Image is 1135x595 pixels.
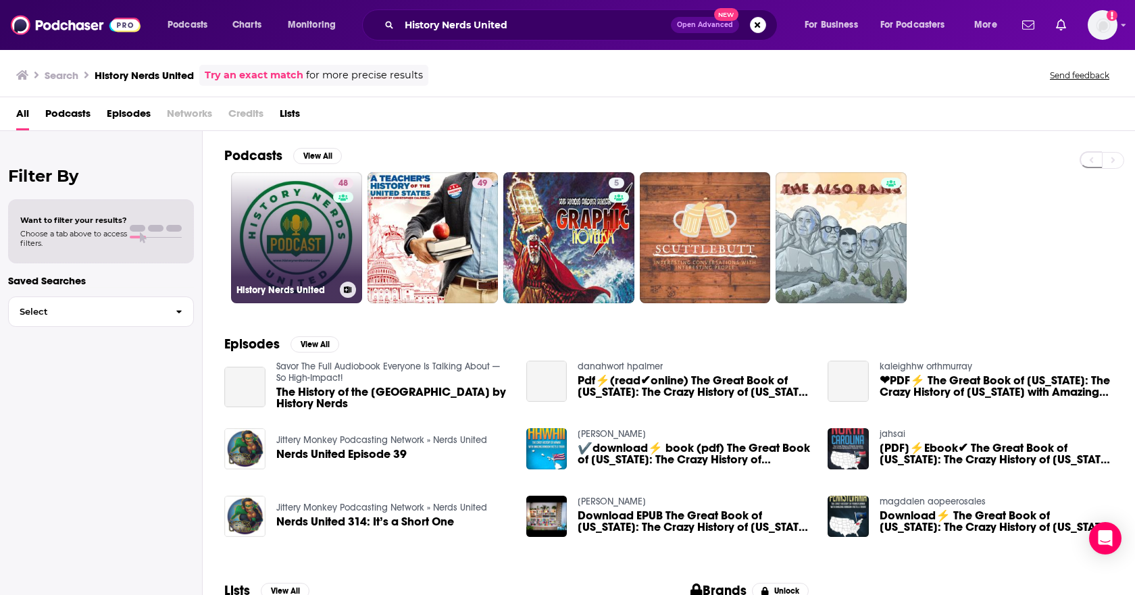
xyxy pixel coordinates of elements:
a: Download EPUB The Great Book of North Carolina: The Crazy History of North Carolina with Amazing ... [578,510,811,533]
span: Charts [232,16,261,34]
span: Networks [167,103,212,130]
a: PodcastsView All [224,147,342,164]
span: New [714,8,738,21]
span: ❤PDF⚡ The Great Book of [US_STATE]: The Crazy History of [US_STATE] with Amazing Random Facts & T... [880,375,1113,398]
span: Want to filter your results? [20,215,127,225]
a: ❤PDF⚡ The Great Book of Colorado: The Crazy History of Colorado with Amazing Random Facts & Trivi... [828,361,869,402]
a: Show notifications dropdown [1017,14,1040,36]
button: open menu [872,14,965,36]
span: The History of the [GEOGRAPHIC_DATA] by History Nerds [276,386,510,409]
div: Open Intercom Messenger [1089,522,1121,554]
span: [PDF]⚡Ebook✔ The Great Book of [US_STATE]: The Crazy History of [US_STATE] with Amazing Random Fa... [880,442,1113,465]
a: Nerds United Episode 39 [276,448,407,460]
a: The History of the United Kingdom by History Nerds [224,367,266,408]
a: 48 [333,178,353,188]
a: 49 [368,172,499,303]
p: Saved Searches [8,274,194,287]
a: ❤PDF⚡ The Great Book of Colorado: The Crazy History of Colorado with Amazing Random Facts & Trivi... [880,375,1113,398]
a: The History of the United Kingdom by History Nerds [276,386,510,409]
a: magdalen aopeerosales [880,496,986,507]
span: For Business [805,16,858,34]
img: User Profile [1088,10,1117,40]
span: Choose a tab above to access filters. [20,229,127,248]
img: Podchaser - Follow, Share and Rate Podcasts [11,12,141,38]
img: Download EPUB The Great Book of North Carolina: The Crazy History of North Carolina with Amazing ... [526,496,567,537]
a: All [16,103,29,130]
button: open menu [278,14,353,36]
a: Pdf⚡(read✔online) The Great Book of Florida: The Crazy History of Florida with Amazing Random Fac... [578,375,811,398]
button: Show profile menu [1088,10,1117,40]
button: Send feedback [1046,70,1113,81]
a: Charts [224,14,270,36]
button: open menu [795,14,875,36]
img: Nerds United 314: It’s a Short One [224,496,266,537]
a: ✔️download⚡️ book (pdf) The Great Book of Hawaii: The Crazy History of Hawaii with Amazing Random... [578,442,811,465]
span: Download EPUB The Great Book of [US_STATE]: The Crazy History of [US_STATE] with Amazing Random F... [578,510,811,533]
h3: History Nerds United [236,284,334,296]
span: Monitoring [288,16,336,34]
button: open menu [158,14,225,36]
h3: History Nerds United [95,69,194,82]
a: Nerds United 314: It’s a Short One [276,516,454,527]
span: Select [9,307,165,316]
a: Episodes [107,103,151,130]
h2: Filter By [8,166,194,186]
span: 48 [338,177,348,190]
span: Pdf⚡(read✔online) The Great Book of [US_STATE]: The Crazy History of [US_STATE] with Amazing Rand... [578,375,811,398]
span: 5 [614,177,619,190]
a: danahwort hpalmer [578,361,663,372]
img: Download⚡ The Great Book of Pennsylvania: The Crazy History of Pennsylvania with Amazing Random F... [828,496,869,537]
span: Lists [280,103,300,130]
button: open menu [965,14,1014,36]
a: Booker Pandean [578,496,646,507]
span: More [974,16,997,34]
a: raphaelhw orthmurillo [578,428,646,440]
span: Logged in as calellac [1088,10,1117,40]
img: Nerds United Episode 39 [224,428,266,469]
span: for more precise results [306,68,423,83]
img: ✔️download⚡️ book (pdf) The Great Book of Hawaii: The Crazy History of Hawaii with Amazing Random... [526,428,567,469]
h3: Search [45,69,78,82]
a: Podcasts [45,103,91,130]
span: Open Advanced [677,22,733,28]
span: ✔️download⚡️ book (pdf) The Great Book of [US_STATE]: The Crazy History of [US_STATE] with Amazin... [578,442,811,465]
a: 49 [472,178,493,188]
h2: Episodes [224,336,280,353]
span: For Podcasters [880,16,945,34]
a: jahsai [880,428,905,440]
a: 5 [503,172,634,303]
span: Credits [228,103,263,130]
h2: Podcasts [224,147,282,164]
a: Jittery Monkey Podcasting Network » Nerds United [276,502,487,513]
a: 5 [609,178,624,188]
button: View All [291,336,339,353]
input: Search podcasts, credits, & more... [399,14,671,36]
button: Select [8,296,194,327]
span: 49 [478,177,487,190]
a: Download⚡ The Great Book of Pennsylvania: The Crazy History of Pennsylvania with Amazing Random F... [880,510,1113,533]
span: Podcasts [168,16,207,34]
a: EpisodesView All [224,336,339,353]
span: Download⚡ The Great Book of [US_STATE]: The Crazy History of [US_STATE] with Amazing Random Facts... [880,510,1113,533]
img: [PDF]⚡Ebook✔ The Great Book of North Carolina: The Crazy History of North Carolina with Amazing R... [828,428,869,469]
svg: Add a profile image [1107,10,1117,21]
a: Savor The Full Audiobook Everyone Is Talking About — So High-Impact! [276,361,500,384]
a: [PDF]⚡Ebook✔ The Great Book of North Carolina: The Crazy History of North Carolina with Amazing R... [880,442,1113,465]
a: Pdf⚡(read✔online) The Great Book of Florida: The Crazy History of Florida with Amazing Random Fac... [526,361,567,402]
button: View All [293,148,342,164]
div: Search podcasts, credits, & more... [375,9,790,41]
a: Try an exact match [205,68,303,83]
a: kaleighhw orthmurray [880,361,972,372]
